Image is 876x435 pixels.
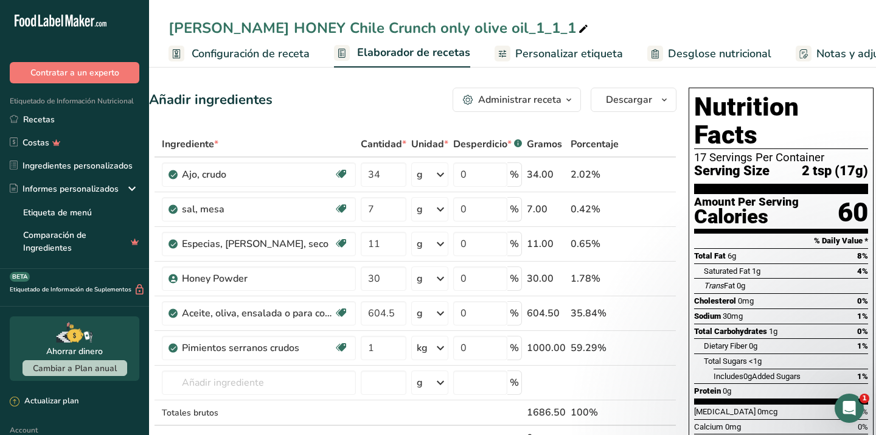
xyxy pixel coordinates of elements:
span: Total Sugars [704,357,747,366]
div: Aceite, oliva, ensalada o para cocinar [182,306,334,321]
span: Saturated Fat [704,266,750,276]
span: 0% [857,296,868,305]
span: 0% [858,422,868,431]
section: % Daily Value * [694,234,868,248]
span: 8% [857,251,868,260]
h1: Nutrition Facts [694,93,868,149]
span: Gramos [527,137,562,151]
span: Cholesterol [694,296,736,305]
span: Unidad [411,137,448,151]
span: 0g [749,341,757,350]
div: 11.00 [527,237,566,251]
div: 7.00 [527,202,566,217]
div: 604.50 [527,306,566,321]
div: [PERSON_NAME] HONEY Chile Crunch only olive oil_1_1_1 [169,17,591,39]
div: 30.00 [527,271,566,286]
div: Añadir ingredientes [149,90,273,110]
span: Elaborador de recetas [357,44,470,61]
div: g [417,375,423,390]
div: Informes personalizados [10,183,119,195]
div: g [417,237,423,251]
button: Cambiar a Plan anual [23,360,127,376]
div: Administrar receta [478,92,561,107]
div: Ajo, crudo [182,167,334,182]
input: Añadir ingrediente [162,371,356,395]
a: Configuración de receta [169,40,310,68]
div: g [417,167,423,182]
span: 2 tsp (17g) [802,164,868,179]
div: 34.00 [527,167,566,182]
span: 4% [857,266,868,276]
div: Honey Powder [182,271,334,286]
div: BETA [10,272,30,282]
span: Cantidad [361,137,406,151]
span: Fat [704,281,735,290]
span: 1 [860,394,869,403]
div: g [417,202,423,217]
span: Calcium [694,422,723,431]
span: 0g [743,372,752,381]
span: <1g [749,357,762,366]
span: Ingrediente [162,137,218,151]
button: Administrar receta [453,88,581,112]
i: Trans [704,281,724,290]
span: 1g [752,266,760,276]
div: 17 Servings Per Container [694,151,868,164]
span: 0g [723,386,731,395]
span: [MEDICAL_DATA] [694,407,756,416]
div: 59.29% [571,341,619,355]
span: 0g [737,281,745,290]
div: 0.65% [571,237,619,251]
div: kg [417,341,428,355]
div: Amount Per Serving [694,197,799,208]
div: 1686.50 [527,405,566,420]
div: 1000.00 [527,341,566,355]
div: Pimientos serranos crudos [182,341,334,355]
button: Descargar [591,88,676,112]
span: Configuración de receta [192,46,310,62]
iframe: Intercom live chat [835,394,864,423]
span: Total Carbohydrates [694,327,767,336]
span: Sodium [694,311,721,321]
span: 1% [857,311,868,321]
button: Contratar a un experto [10,62,139,83]
div: 35.84% [571,306,619,321]
span: 0% [857,327,868,336]
span: Protein [694,386,721,395]
span: 1% [857,341,868,350]
span: 30mg [723,311,743,321]
span: 0mg [725,422,741,431]
span: Serving Size [694,164,770,179]
div: 2.02% [571,167,619,182]
span: 0mg [738,296,754,305]
div: Totales brutos [162,406,356,419]
span: 1% [857,372,868,381]
div: Actualizar plan [10,395,78,408]
span: Descargar [606,92,652,107]
div: sal, mesa [182,202,334,217]
span: Desglose nutricional [668,46,771,62]
div: g [417,306,423,321]
span: Cambiar a Plan anual [33,363,117,374]
div: Calories [694,208,799,226]
a: Personalizar etiqueta [495,40,623,68]
span: Total Fat [694,251,726,260]
span: Includes Added Sugars [714,372,801,381]
a: Elaborador de recetas [334,39,470,68]
a: Desglose nutricional [647,40,771,68]
div: Ahorrar dinero [46,345,103,358]
span: Personalizar etiqueta [515,46,623,62]
div: 0.42% [571,202,619,217]
span: 0mcg [757,407,777,416]
span: Dietary Fiber [704,341,747,350]
span: 6g [728,251,736,260]
span: Porcentaje [571,137,619,151]
div: Desperdicio [453,137,522,151]
div: 1.78% [571,271,619,286]
div: 60 [838,197,868,229]
div: Especias, [PERSON_NAME], seco [182,237,334,251]
div: g [417,271,423,286]
div: 100% [571,405,619,420]
span: 1g [769,327,777,336]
